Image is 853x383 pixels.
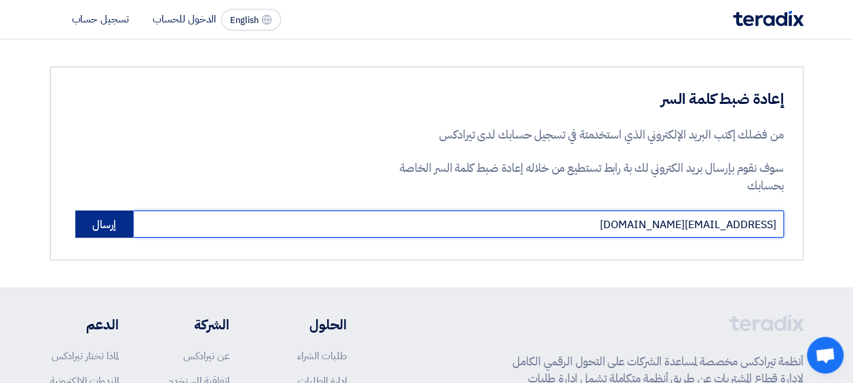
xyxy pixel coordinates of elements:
input: أدخل البريد الإلكتروني [133,211,784,238]
li: الحلول [270,314,347,335]
li: تسجيل حساب [72,12,129,26]
li: الدخول للحساب [153,12,216,26]
li: الدعم [50,314,119,335]
button: English [221,9,281,31]
a: عن تيرادكس [183,348,229,363]
a: لماذا تختار تيرادكس [52,348,119,363]
p: سوف نقوم بإرسال بريد الكتروني لك بة رابط تستطيع من خلاله إعادة ضبط كلمة السر الخاصة بحسابك [391,160,784,194]
li: الشركة [159,314,229,335]
h3: إعادة ضبط كلمة السر [391,89,784,110]
span: English [230,16,259,25]
div: Open chat [807,337,843,373]
p: من فضلك إكتب البريد الإلكتروني الذي استخدمتة في تسجيل حسابك لدى تيرادكس [391,126,784,144]
button: إرسال [75,211,133,238]
a: طلبات الشراء [297,348,347,363]
img: Teradix logo [733,11,803,26]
